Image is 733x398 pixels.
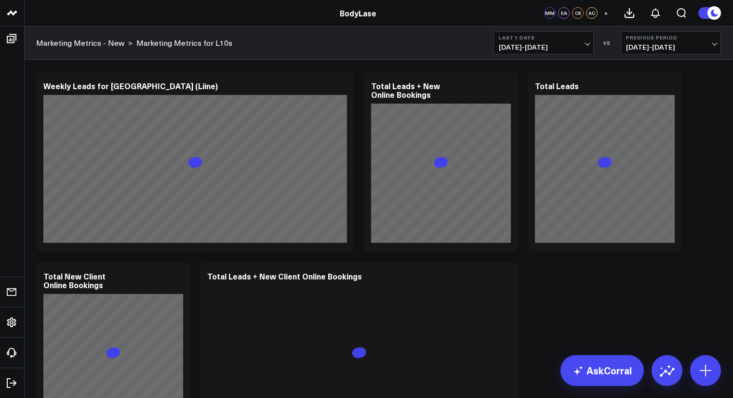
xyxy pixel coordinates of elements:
[499,43,588,51] span: [DATE] - [DATE]
[586,7,598,19] div: AC
[600,7,612,19] button: +
[43,80,218,91] div: Weekly Leads for [GEOGRAPHIC_DATA] (Liine)
[621,31,721,54] button: Previous Period[DATE]-[DATE]
[43,271,106,290] div: Total New Client Online Bookings
[604,10,608,16] span: +
[626,43,716,51] span: [DATE] - [DATE]
[136,38,232,48] a: Marketing Metrics for L10s
[36,38,133,48] div: >
[3,374,21,392] a: Log Out
[207,271,362,281] div: Total Leads + New Client Online Bookings
[36,38,124,48] a: Marketing Metrics - New
[599,40,616,46] div: VS
[340,8,376,18] a: BodyLase
[558,7,570,19] div: EA
[371,80,440,100] div: Total Leads + New Online Bookings
[499,35,588,40] b: Last 7 Days
[544,7,556,19] div: MM
[560,355,644,386] a: AskCorral
[493,31,594,54] button: Last 7 Days[DATE]-[DATE]
[626,35,716,40] b: Previous Period
[535,80,579,91] div: Total Leads
[572,7,584,19] div: CK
